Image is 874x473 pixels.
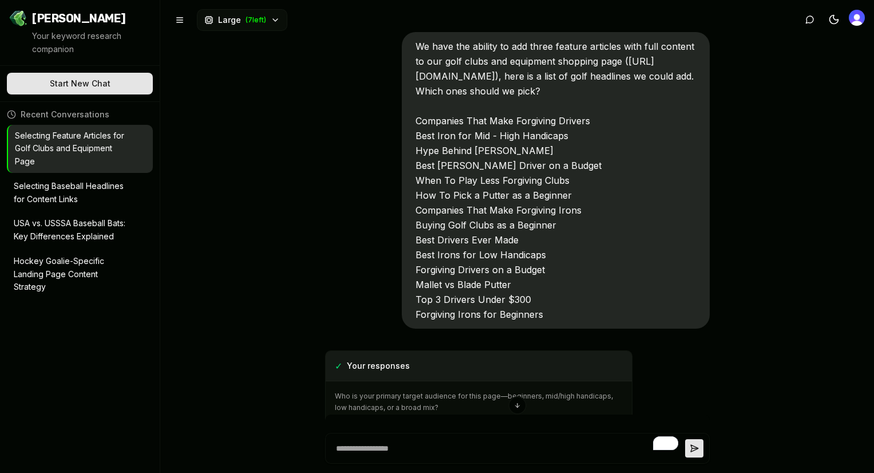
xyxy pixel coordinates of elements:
img: Lauren Sauser [849,10,865,26]
p: Your keyword research companion [32,30,151,56]
button: Selecting Feature Articles for Golf Clubs and Equipment Page [8,125,153,173]
span: [PERSON_NAME] [32,10,126,26]
p: Selecting Baseball Headlines for Content Links [14,180,130,206]
button: Open user button [849,10,865,26]
p: USA vs. USSSA Baseball Bats: Key Differences Explained [14,217,130,243]
p: Who is your primary target audience for this page—beginners, mid/high handicaps, low handicaps, o... [335,391,623,413]
span: Start New Chat [50,78,110,89]
span: ( 7 left) [246,15,266,25]
button: Selecting Baseball Headlines for Content Links [7,175,153,211]
button: Large(7left) [197,9,287,31]
button: Start New Chat [7,73,153,94]
span: ✓ [335,358,342,374]
span: We have the ability to add three feature articles with full content to our golf clubs and equipme... [416,41,694,320]
img: Jello SEO Logo [9,9,27,27]
p: Hockey Goalie-Specific Landing Page Content Strategy [14,255,130,294]
button: Hockey Goalie-Specific Landing Page Content Strategy [7,250,153,298]
textarea: To enrich screen reader interactions, please activate Accessibility in Grammarly extension settings [331,433,685,463]
span: Recent Conversations [21,109,109,120]
button: USA vs. USSSA Baseball Bats: Key Differences Explained [7,212,153,248]
span: Large [218,14,241,26]
span: Your responses [347,360,410,372]
p: Selecting Feature Articles for Golf Clubs and Equipment Page [15,129,130,168]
